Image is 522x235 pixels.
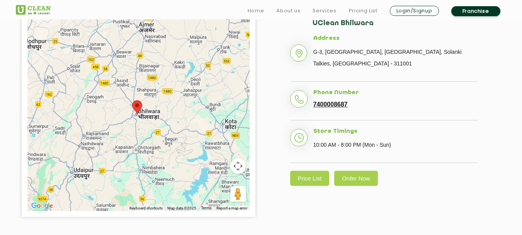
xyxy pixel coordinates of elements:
[248,6,264,15] a: Home
[230,158,246,174] button: Map camera controls
[313,101,348,108] a: 7400008687
[451,6,500,16] a: Franchise
[313,6,336,15] a: Services
[313,128,478,135] h5: Store Timings
[29,201,55,211] img: Google
[390,6,439,16] a: Login/Signup
[230,186,246,202] button: Drag Pegman onto the map to open Street View
[313,46,478,69] p: G-3, [GEOGRAPHIC_DATA], [GEOGRAPHIC_DATA], Solanki Talkies, [GEOGRAPHIC_DATA] - 311001
[290,171,330,186] a: Price List
[29,201,55,211] a: Open this area in Google Maps (opens a new window)
[313,35,478,42] h5: Address
[16,5,51,15] img: UClean Laundry and Dry Cleaning
[129,206,163,211] button: Keyboard shortcuts
[276,6,300,15] a: About us
[216,206,247,211] a: Report a map error
[334,171,378,186] a: Order Now
[167,206,196,210] span: Map data ©2025
[313,19,478,35] h2: UClean Bhilwara
[201,206,211,211] a: Terms
[349,6,377,15] a: Pricing List
[313,89,478,96] h5: Phone Number
[313,139,478,151] p: 10:00 AM - 8:00 PM (Mon - Sun)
